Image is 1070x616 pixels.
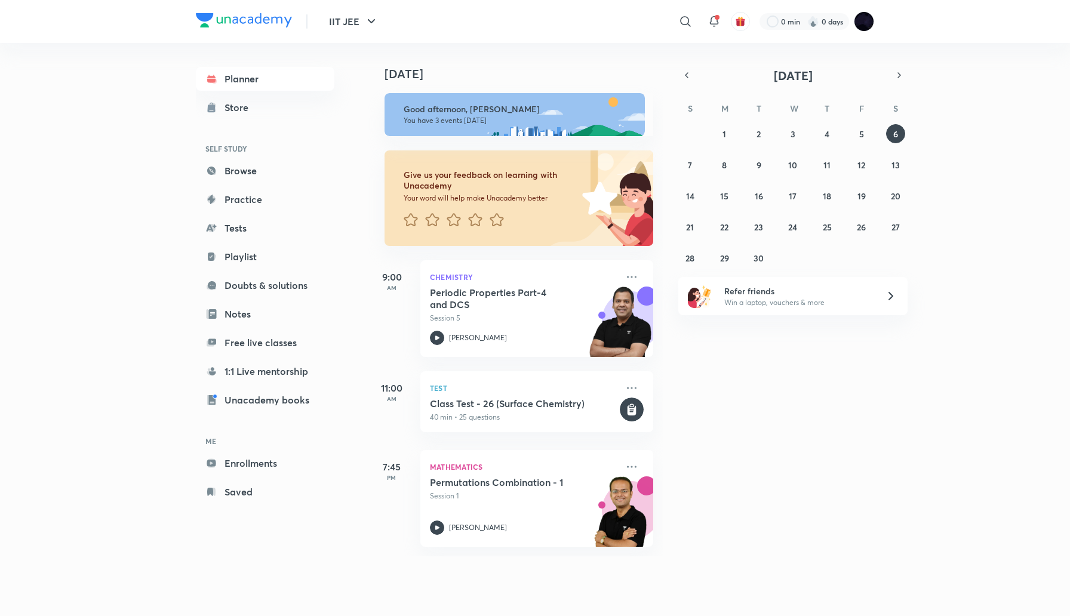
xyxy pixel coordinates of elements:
[857,190,866,202] abbr: September 19, 2025
[817,186,837,205] button: September 18, 2025
[196,480,334,504] a: Saved
[886,155,905,174] button: September 13, 2025
[891,190,900,202] abbr: September 20, 2025
[449,522,507,533] p: [PERSON_NAME]
[196,159,334,183] a: Browse
[196,359,334,383] a: 1:1 Live mentorship
[368,460,416,474] h5: 7:45
[783,217,802,236] button: September 24, 2025
[721,103,728,114] abbr: Monday
[749,217,768,236] button: September 23, 2025
[368,381,416,395] h5: 11:00
[196,302,334,326] a: Notes
[720,190,728,202] abbr: September 15, 2025
[749,248,768,267] button: September 30, 2025
[196,13,292,27] img: Company Logo
[749,186,768,205] button: September 16, 2025
[755,190,763,202] abbr: September 16, 2025
[685,252,694,264] abbr: September 28, 2025
[681,186,700,205] button: September 14, 2025
[430,270,617,284] p: Chemistry
[196,187,334,211] a: Practice
[588,287,653,369] img: unacademy
[715,155,734,174] button: September 8, 2025
[722,159,727,171] abbr: September 8, 2025
[783,186,802,205] button: September 17, 2025
[735,16,746,27] img: avatar
[754,252,764,264] abbr: September 30, 2025
[825,128,829,140] abbr: September 4, 2025
[722,128,726,140] abbr: September 1, 2025
[196,451,334,475] a: Enrollments
[731,12,750,31] button: avatar
[724,297,871,308] p: Win a laptop, vouchers & more
[430,460,617,474] p: Mathematics
[886,217,905,236] button: September 27, 2025
[783,155,802,174] button: September 10, 2025
[196,388,334,412] a: Unacademy books
[807,16,819,27] img: streak
[720,252,729,264] abbr: September 29, 2025
[688,284,712,308] img: referral
[823,159,831,171] abbr: September 11, 2025
[823,221,832,233] abbr: September 25, 2025
[886,124,905,143] button: September 6, 2025
[196,245,334,269] a: Playlist
[368,270,416,284] h5: 9:00
[385,93,645,136] img: afternoon
[681,217,700,236] button: September 21, 2025
[404,170,578,191] h6: Give us your feedback on learning with Unacademy
[783,124,802,143] button: September 3, 2025
[196,431,334,451] h6: ME
[196,331,334,355] a: Free live classes
[788,159,797,171] abbr: September 10, 2025
[757,103,761,114] abbr: Tuesday
[196,138,334,159] h6: SELF STUDY
[886,186,905,205] button: September 20, 2025
[588,476,653,559] img: unacademy
[817,217,837,236] button: September 25, 2025
[852,217,871,236] button: September 26, 2025
[225,100,256,115] div: Store
[404,116,634,125] p: You have 3 events [DATE]
[774,67,813,84] span: [DATE]
[788,221,797,233] abbr: September 24, 2025
[823,190,831,202] abbr: September 18, 2025
[749,124,768,143] button: September 2, 2025
[686,190,694,202] abbr: September 14, 2025
[695,67,891,84] button: [DATE]
[430,491,617,501] p: Session 1
[196,96,334,119] a: Store
[715,217,734,236] button: September 22, 2025
[790,103,798,114] abbr: Wednesday
[857,221,866,233] abbr: September 26, 2025
[688,159,692,171] abbr: September 7, 2025
[322,10,386,33] button: IIT JEE
[430,412,617,423] p: 40 min • 25 questions
[430,398,617,409] h5: Class Test - 26 (Surface Chemistry)
[854,11,874,32] img: Megha Gor
[754,221,763,233] abbr: September 23, 2025
[681,248,700,267] button: September 28, 2025
[825,103,829,114] abbr: Thursday
[542,150,653,246] img: feedback_image
[817,124,837,143] button: September 4, 2025
[196,216,334,240] a: Tests
[385,67,665,81] h4: [DATE]
[757,128,761,140] abbr: September 2, 2025
[724,285,871,297] h6: Refer friends
[852,186,871,205] button: September 19, 2025
[449,332,507,343] p: [PERSON_NAME]
[688,103,693,114] abbr: Sunday
[196,67,334,91] a: Planner
[196,13,292,30] a: Company Logo
[891,159,900,171] abbr: September 13, 2025
[368,395,416,402] p: AM
[686,221,694,233] abbr: September 21, 2025
[715,248,734,267] button: September 29, 2025
[749,155,768,174] button: September 9, 2025
[791,128,795,140] abbr: September 3, 2025
[893,128,898,140] abbr: September 6, 2025
[720,221,728,233] abbr: September 22, 2025
[857,159,865,171] abbr: September 12, 2025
